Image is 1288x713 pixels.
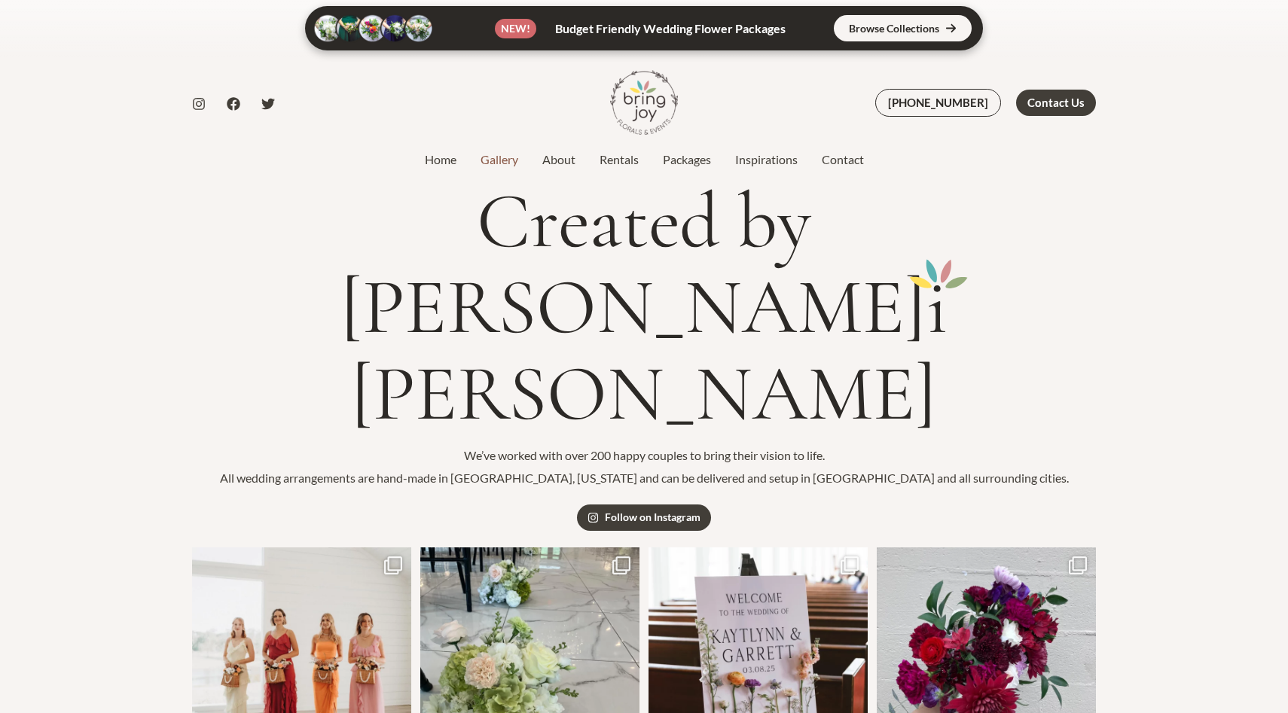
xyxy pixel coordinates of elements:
[588,151,651,169] a: Rentals
[192,178,1096,437] h1: Created by [PERSON_NAME] [PERSON_NAME]
[1016,90,1096,116] a: Contact Us
[530,151,588,169] a: About
[577,504,711,531] a: Follow on Instagram
[469,151,530,169] a: Gallery
[610,69,678,136] img: Bring Joy
[413,148,876,171] nav: Site Navigation
[723,151,810,169] a: Inspirations
[227,97,240,111] a: Facebook
[192,97,206,111] a: Instagram
[192,444,1096,489] p: We’ve worked with over 200 happy couples to bring their vision to life. All wedding arrangements ...
[413,151,469,169] a: Home
[651,151,723,169] a: Packages
[605,512,700,523] span: Follow on Instagram
[875,89,1001,117] a: [PHONE_NUMBER]
[261,97,275,111] a: Twitter
[926,264,948,350] mark: i
[810,151,876,169] a: Contact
